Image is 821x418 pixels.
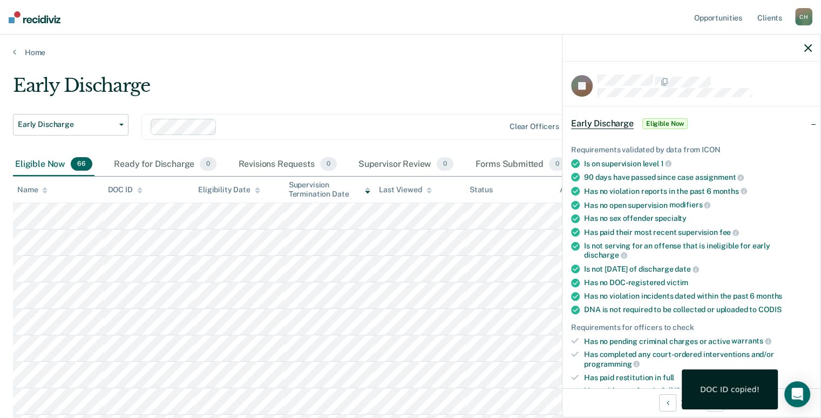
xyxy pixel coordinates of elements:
[289,180,371,199] div: Supervision Termination Date
[713,187,747,195] span: months
[667,278,688,287] span: victim
[700,385,759,394] div: DOC ID copied!
[584,336,812,346] div: Has no pending criminal charges or active
[571,323,812,332] div: Requirements for officers to check
[584,350,812,368] div: Has completed any court-ordered interventions and/or
[18,120,115,129] span: Early Discharge
[695,173,744,181] span: assignment
[549,157,566,171] span: 0
[584,360,640,368] span: programming
[731,336,771,345] span: warrants
[661,159,672,168] span: 1
[669,200,711,209] span: modifiers
[437,157,453,171] span: 0
[584,278,812,287] div: Has no DOC-registered
[756,292,782,300] span: months
[758,305,781,314] span: CODIS
[71,157,92,171] span: 66
[584,292,812,301] div: Has no violation incidents dated within the past 6
[571,145,812,154] div: Requirements validated by data from ICON
[784,381,810,407] div: Open Intercom Messenger
[13,153,94,177] div: Eligible Now
[675,265,698,273] span: date
[584,241,812,260] div: Is not serving for an offense that is ineligible for early
[510,122,559,131] div: Clear officers
[663,373,674,382] span: full
[584,251,627,259] span: discharge
[473,153,568,177] div: Forms Submitted
[584,264,812,274] div: Is not [DATE] of discharge
[795,8,812,25] div: C H
[562,388,820,417] div: 31 / 66
[108,185,143,194] div: DOC ID
[200,157,216,171] span: 0
[9,11,60,23] img: Recidiviz
[642,118,688,129] span: Eligible Now
[584,227,812,237] div: Has paid their most recent supervision
[584,214,812,223] div: Has no sex offender
[571,118,634,129] span: Early Discharge
[320,157,337,171] span: 0
[655,214,687,223] span: specialty
[584,386,812,395] div: Has paid court fees in full (for probation
[562,106,820,141] div: Early DischargeEligible Now
[720,228,739,237] span: fee
[13,75,629,105] div: Early Discharge
[470,185,493,194] div: Status
[584,305,812,314] div: DNA is not required to be collected or uploaded to
[356,153,456,177] div: Supervisor Review
[17,185,48,194] div: Name
[584,172,812,182] div: 90 days have passed since case
[584,186,812,196] div: Has no violation reports in the past 6
[584,200,812,210] div: Has no open supervision
[13,48,808,57] a: Home
[560,185,610,194] div: Assigned to
[659,394,676,412] button: Previous Opportunity
[236,153,338,177] div: Revisions Requests
[112,153,219,177] div: Ready for Discharge
[198,185,260,194] div: Eligibility Date
[584,159,812,168] div: Is on supervision level
[584,373,812,382] div: Has paid restitution in
[379,185,431,194] div: Last Viewed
